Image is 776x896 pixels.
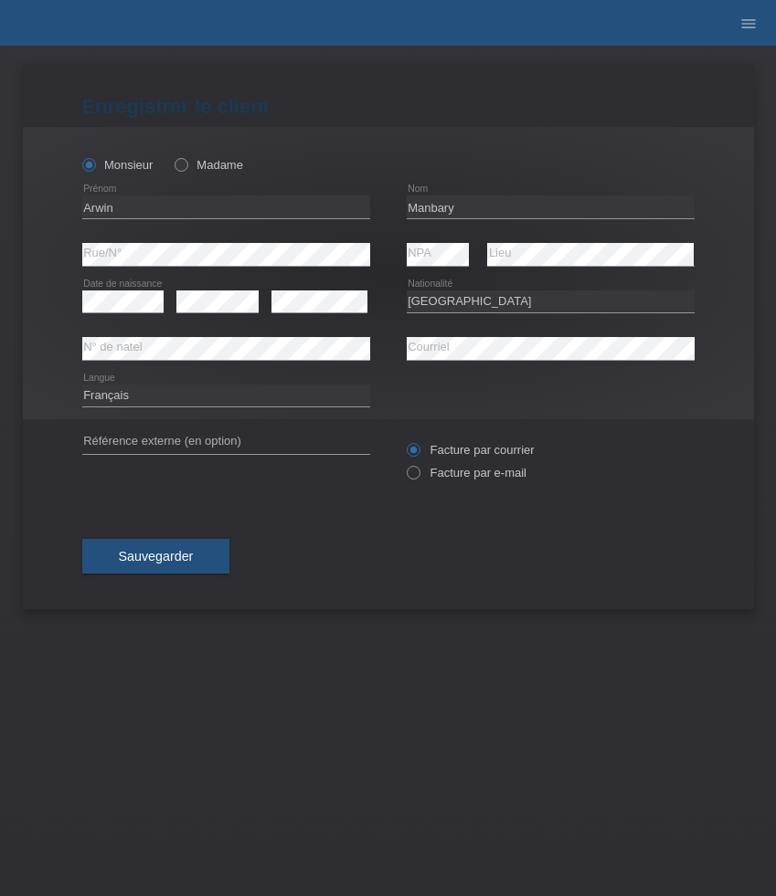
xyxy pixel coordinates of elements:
[82,158,154,172] label: Monsieur
[730,17,767,28] a: menu
[119,549,194,564] span: Sauvegarder
[407,443,535,457] label: Facture par courrier
[407,443,419,466] input: Facture par courrier
[82,95,695,118] h1: Enregistrer le client
[739,15,758,33] i: menu
[407,466,419,489] input: Facture par e-mail
[407,466,526,480] label: Facture par e-mail
[82,539,230,574] button: Sauvegarder
[175,158,186,170] input: Madame
[82,158,94,170] input: Monsieur
[175,158,243,172] label: Madame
